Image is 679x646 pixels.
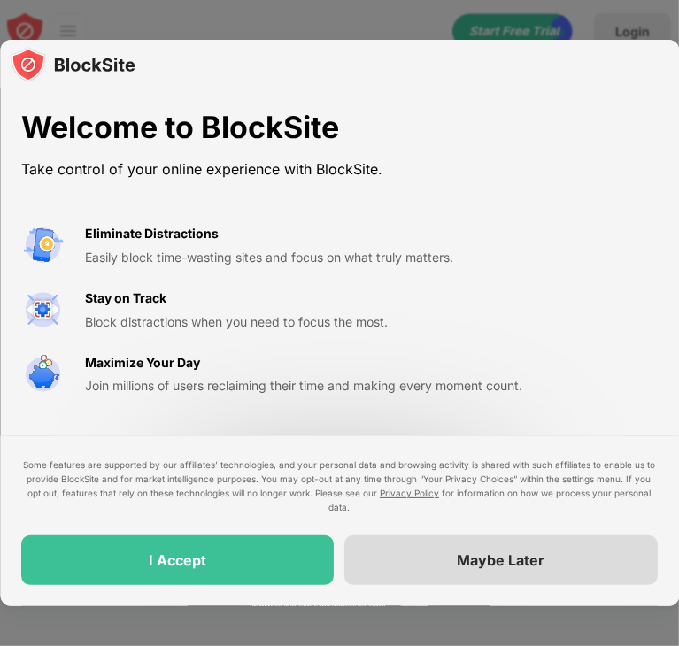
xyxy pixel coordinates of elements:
div: Stay on Track [85,288,166,308]
div: Block distractions when you need to focus the most. [85,312,522,332]
div: Maybe Later [458,551,545,569]
div: Welcome to BlockSite [21,110,522,146]
div: I Accept [149,551,206,569]
div: Join millions of users reclaiming their time and making every moment count. [85,376,522,396]
img: value-avoid-distractions.svg [21,224,64,266]
a: Privacy Policy [381,488,440,498]
img: value-safe-time.svg [21,353,64,396]
div: Take control of your online experience with BlockSite. [21,157,522,182]
img: value-focus.svg [21,288,64,331]
div: Some features are supported by our affiliates’ technologies, and your personal data and browsing ... [21,458,658,514]
img: logo-blocksite.svg [11,47,135,82]
div: Eliminate Distractions [85,224,219,243]
div: Maximize Your Day [85,353,200,373]
div: Easily block time-wasting sites and focus on what truly matters. [85,248,522,267]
